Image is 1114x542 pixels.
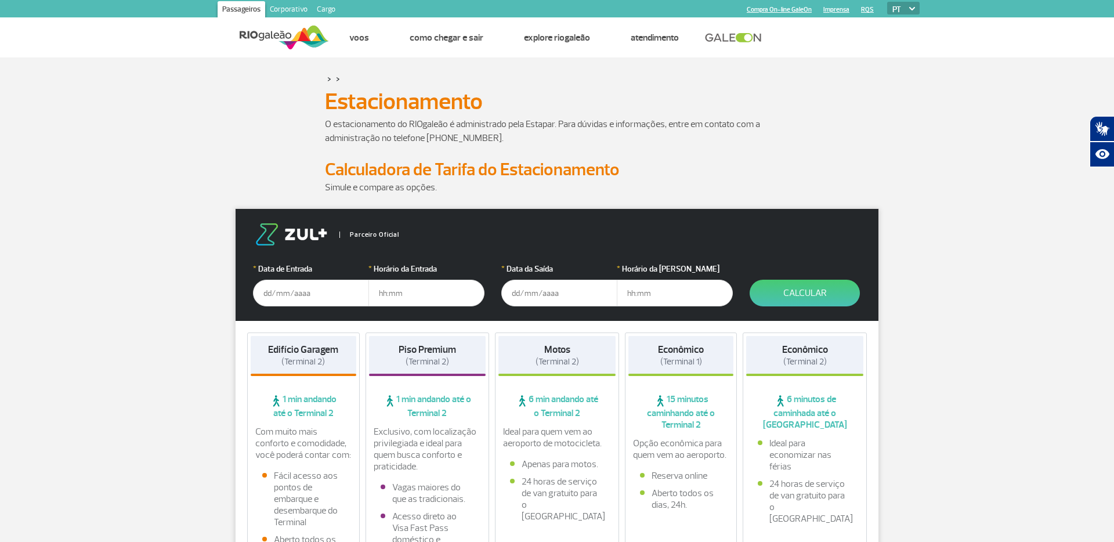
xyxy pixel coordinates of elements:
[1090,116,1114,167] div: Plugin de acessibilidade da Hand Talk.
[746,393,863,431] span: 6 minutos de caminhada até o [GEOGRAPHIC_DATA]
[503,426,611,449] p: Ideal para quem vem ao aeroporto de motocicleta.
[374,426,482,472] p: Exclusivo, com localização privilegiada e ideal para quem busca conforto e praticidade.
[524,32,590,44] a: Explore RIOgaleão
[399,344,456,356] strong: Piso Premium
[628,393,734,431] span: 15 minutos caminhando até o Terminal 2
[369,393,486,419] span: 1 min andando até o Terminal 2
[640,487,722,511] li: Aberto todos os dias, 24h.
[325,92,789,111] h1: Estacionamento
[617,280,733,306] input: hh:mm
[255,426,352,461] p: Com muito mais conforto e comodidade, você poderá contar com:
[747,6,812,13] a: Compra On-line GaleOn
[498,393,616,419] span: 6 min andando até o Terminal 2
[339,232,399,238] span: Parceiro Oficial
[501,263,617,275] label: Data da Saída
[1090,116,1114,142] button: Abrir tradutor de língua de sinais.
[381,482,475,505] li: Vagas maiores do que as tradicionais.
[265,1,312,20] a: Corporativo
[660,356,702,367] span: (Terminal 1)
[783,356,827,367] span: (Terminal 2)
[758,438,852,472] li: Ideal para economizar nas férias
[253,263,369,275] label: Data de Entrada
[640,470,722,482] li: Reserva online
[501,280,617,306] input: dd/mm/aaaa
[510,476,604,522] li: 24 horas de serviço de van gratuito para o [GEOGRAPHIC_DATA]
[325,117,789,145] p: O estacionamento do RIOgaleão é administrado pela Estapar. Para dúvidas e informações, entre em c...
[510,458,604,470] li: Apenas para motos.
[325,180,789,194] p: Simule e compare as opções.
[1090,142,1114,167] button: Abrir recursos assistivos.
[325,159,789,180] h2: Calculadora de Tarifa do Estacionamento
[368,280,484,306] input: hh:mm
[631,32,679,44] a: Atendimento
[268,344,338,356] strong: Edifício Garagem
[758,478,852,525] li: 24 horas de serviço de van gratuito para o [GEOGRAPHIC_DATA]
[782,344,828,356] strong: Econômico
[406,356,449,367] span: (Terminal 2)
[281,356,325,367] span: (Terminal 2)
[750,280,860,306] button: Calcular
[336,72,340,85] a: >
[617,263,733,275] label: Horário da [PERSON_NAME]
[368,263,484,275] label: Horário da Entrada
[262,470,345,528] li: Fácil acesso aos pontos de embarque e desembarque do Terminal
[658,344,704,356] strong: Econômico
[253,223,330,245] img: logo-zul.png
[349,32,369,44] a: Voos
[410,32,483,44] a: Como chegar e sair
[218,1,265,20] a: Passageiros
[861,6,874,13] a: RQS
[253,280,369,306] input: dd/mm/aaaa
[536,356,579,367] span: (Terminal 2)
[823,6,849,13] a: Imprensa
[251,393,356,419] span: 1 min andando até o Terminal 2
[327,72,331,85] a: >
[544,344,570,356] strong: Motos
[312,1,340,20] a: Cargo
[633,438,729,461] p: Opção econômica para quem vem ao aeroporto.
